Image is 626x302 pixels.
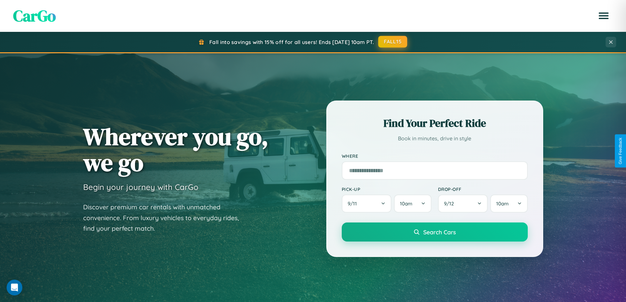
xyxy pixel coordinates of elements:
h3: Begin your journey with CarGo [83,182,198,192]
span: 10am [400,200,412,207]
button: FALL15 [378,36,407,48]
span: 9 / 12 [444,200,457,207]
button: Search Cars [342,222,528,242]
div: Open Intercom Messenger [7,280,22,295]
button: 10am [394,195,431,213]
button: 10am [490,195,527,213]
span: Fall into savings with 15% off for all users! Ends [DATE] 10am PT. [209,39,374,45]
button: 9/12 [438,195,488,213]
p: Book in minutes, drive in style [342,134,528,143]
span: CarGo [13,5,56,27]
h2: Find Your Perfect Ride [342,116,528,130]
p: Discover premium car rentals with unmatched convenience. From luxury vehicles to everyday rides, ... [83,202,247,234]
span: 9 / 11 [348,200,360,207]
button: 9/11 [342,195,392,213]
label: Pick-up [342,186,431,192]
button: Open menu [594,7,613,25]
h1: Wherever you go, we go [83,124,268,175]
label: Where [342,153,528,159]
div: Give Feedback [618,138,623,164]
span: 10am [496,200,509,207]
label: Drop-off [438,186,528,192]
span: Search Cars [423,228,456,236]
